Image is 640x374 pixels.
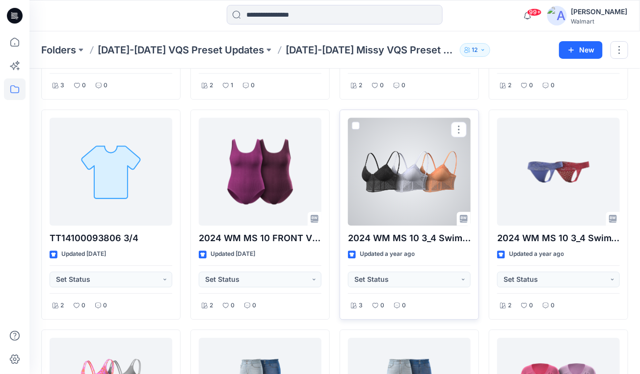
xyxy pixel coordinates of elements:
p: 0 [252,300,256,311]
p: 12 [472,45,478,55]
a: 2024 WM MS 10 FRONT VIEW SWIM & INTIMATES [199,118,321,225]
p: Updated [DATE] [211,249,255,259]
p: 2 [210,300,213,311]
p: Updated a year ago [509,249,564,259]
div: [PERSON_NAME] [571,6,628,18]
p: 0 [529,300,533,311]
p: 0 [81,300,85,311]
p: 0 [380,300,384,311]
p: 0 [380,80,384,91]
p: Updated [DATE] [61,249,106,259]
div: Walmart [571,18,628,25]
p: 2 [508,80,511,91]
p: 0 [529,80,533,91]
p: 1 [231,80,233,91]
p: 2 [359,80,362,91]
p: 0 [104,80,107,91]
button: 12 [460,43,490,57]
a: 2024 WM MS 10 3_4 Swim & Intimates ZOOM [497,118,620,225]
p: 0 [231,300,235,311]
a: 2024 WM MS 10 3_4 Swim & Intimates ZOOM2 [348,118,471,225]
p: 0 [82,80,86,91]
p: 2024 WM MS 10 3_4 Swim & Intimates ZOOM [497,231,620,245]
p: 0 [402,300,406,311]
img: avatar [547,6,567,25]
p: 2 [60,300,64,311]
a: [DATE]-[DATE] VQS Preset Updates [98,43,264,57]
p: 2 [210,80,213,91]
a: TT14100093806 3/4 [50,118,172,225]
p: 2 [508,300,511,311]
p: 3 [359,300,363,311]
button: New [559,41,603,59]
p: 0 [401,80,405,91]
p: 0 [551,80,555,91]
a: Folders [41,43,76,57]
p: 2024 WM MS 10 FRONT VIEW SWIM & INTIMATES [199,231,321,245]
p: 2024 WM MS 10 3_4 Swim & Intimates ZOOM2 [348,231,471,245]
p: TT14100093806 3/4 [50,231,172,245]
p: 0 [103,300,107,311]
p: [DATE]-[DATE] Missy VQS Preset Updates Board [286,43,456,57]
p: Updated a year ago [360,249,415,259]
span: 99+ [527,8,542,16]
p: 0 [251,80,255,91]
p: 0 [551,300,555,311]
p: 3 [60,80,64,91]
